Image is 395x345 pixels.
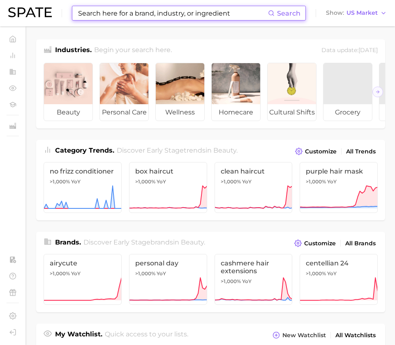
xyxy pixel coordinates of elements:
[300,254,378,305] a: centellian 24>1,000% YoY
[277,9,300,17] span: Search
[306,167,372,175] span: purple hair mask
[44,254,122,305] a: airycute>1,000% YoY
[157,178,166,185] span: YoY
[135,167,201,175] span: box haircut
[100,104,148,121] span: personal care
[221,259,286,275] span: cashmere hair extensions
[372,87,383,97] button: Scroll Right
[268,104,316,121] span: cultural shifts
[344,146,378,157] a: All Trends
[181,238,204,246] span: beauty
[306,259,372,267] span: centellian 24
[155,63,205,121] a: wellness
[212,104,260,121] span: homecare
[50,167,115,175] span: no frizz conditioner
[335,332,376,339] span: All Watchlists
[55,238,81,246] span: Brands .
[157,270,166,277] span: YoY
[55,329,102,341] h1: My Watchlist.
[326,11,344,15] span: Show
[99,63,149,121] a: personal care
[215,254,293,305] a: cashmere hair extensions>1,000% YoY
[213,146,236,154] span: beauty
[129,162,207,213] a: box haircut>1,000% YoY
[323,63,372,121] a: grocery
[50,178,70,185] span: >1,000%
[50,270,70,276] span: >1,000%
[44,63,93,121] a: beauty
[83,238,205,246] span: Discover Early Stage brands in .
[242,178,252,185] span: YoY
[327,270,337,277] span: YoY
[321,45,378,56] div: Data update: [DATE]
[55,45,92,56] h1: Industries.
[323,104,372,121] span: grocery
[50,259,115,267] span: airycute
[242,278,252,285] span: YoY
[71,270,81,277] span: YoY
[300,162,378,213] a: purple hair mask>1,000% YoY
[129,254,207,305] a: personal day>1,000% YoY
[306,178,326,185] span: >1,000%
[135,178,155,185] span: >1,000%
[270,329,328,341] button: New Watchlist
[44,162,122,213] a: no frizz conditioner>1,000% YoY
[117,146,238,154] span: Discover Early Stage trends in .
[292,238,338,249] button: Customize
[327,178,337,185] span: YoY
[333,330,378,341] a: All Watchlists
[346,11,378,15] span: US Market
[346,148,376,155] span: All Trends
[221,167,286,175] span: clean haircut
[305,148,337,155] span: Customize
[105,329,188,341] h2: Quick access to your lists.
[8,7,52,17] img: SPATE
[55,146,114,154] span: Category Trends .
[71,178,81,185] span: YoY
[293,146,339,157] button: Customize
[77,6,268,20] input: Search here for a brand, industry, or ingredient
[211,63,261,121] a: homecare
[135,270,155,276] span: >1,000%
[221,178,241,185] span: >1,000%
[282,332,326,339] span: New Watchlist
[267,63,316,121] a: cultural shifts
[7,326,19,338] a: Log out. Currently logged in with e-mail jackie@thedps.co.
[156,104,204,121] span: wellness
[44,104,92,121] span: beauty
[221,278,241,284] span: >1,000%
[215,162,293,213] a: clean haircut>1,000% YoY
[135,259,201,267] span: personal day
[343,238,378,249] a: All Brands
[345,240,376,247] span: All Brands
[94,45,172,56] h2: Begin your search here.
[324,8,389,18] button: ShowUS Market
[304,240,336,247] span: Customize
[306,270,326,276] span: >1,000%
